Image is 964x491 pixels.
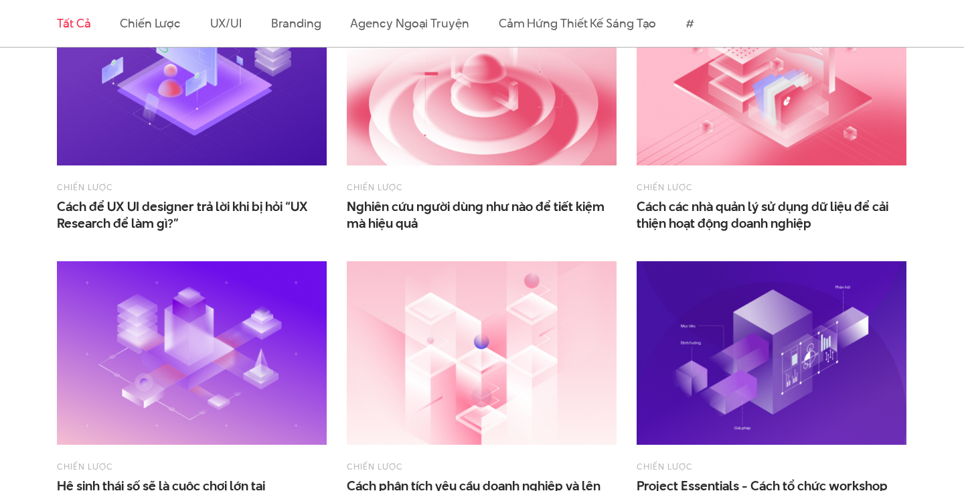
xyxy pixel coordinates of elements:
span: mà hiệu quả [347,215,418,232]
a: Chiến lược [120,15,180,31]
a: Cách để UX UI designer trả lời khi bị hỏi “UXResearch để làm gì?” [57,198,325,232]
span: Cách các nhà quản lý sử dụng dữ liệu để cải [637,198,904,232]
a: Nghiên cứu người dùng như nào để tiết kiệmmà hiệu quả [347,198,615,232]
a: Chiến lược [347,181,403,193]
span: thiện hoạt động doanh nghiệp [637,215,811,232]
a: Branding [271,15,321,31]
span: Cách để UX UI designer trả lời khi bị hỏi “UX [57,198,325,232]
a: # [686,15,694,31]
span: Nghiên cứu người dùng như nào để tiết kiệm [347,198,615,232]
a: Tất cả [57,15,90,31]
img: Hệ sinh thái số sẽ là cuộc chơi lớn tại Việt Nam trong thời gian tới [57,261,327,445]
a: Chiến lược [347,460,403,472]
a: Cảm hứng thiết kế sáng tạo [499,15,657,31]
a: UX/UI [210,15,242,31]
img: Cách phân tích yêu cầu doanh nghiệp và lên kế hoạch cho dự án khi thời gian gấp [347,261,617,445]
a: Chiến lược [57,460,113,472]
a: Chiến lược [637,181,693,193]
a: Agency ngoại truyện [350,15,469,31]
a: Chiến lược [57,181,113,193]
span: Research để làm gì?” [57,215,179,232]
a: Chiến lược [637,460,693,472]
img: Project Essentials - Cách tổ chức workshop với client [637,261,906,445]
a: Cách các nhà quản lý sử dụng dữ liệu để cảithiện hoạt động doanh nghiệp [637,198,904,232]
